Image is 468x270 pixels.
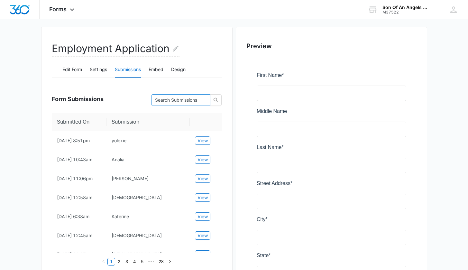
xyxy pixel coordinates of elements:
[52,41,179,57] h2: Employment Application
[139,258,146,265] a: 5
[90,62,107,78] button: Settings
[107,258,115,265] li: 1
[146,258,156,265] span: •••
[195,231,210,240] button: View
[156,258,166,265] li: 28
[123,258,131,265] li: 3
[197,251,208,258] span: View
[197,194,208,201] span: View
[106,150,190,169] td: Analia
[106,207,190,226] td: Katerine
[157,258,166,265] a: 28
[115,258,123,265] a: 2
[195,193,210,202] button: View
[52,207,106,226] td: [DATE] 6:38am
[62,62,82,78] button: Edit Form
[155,97,201,104] input: Search Submissions
[246,41,417,51] h2: Preview
[166,258,174,265] button: right
[197,175,208,182] span: View
[382,10,429,14] div: account id
[52,169,106,188] td: [DATE] 11:06pm
[106,131,190,150] td: yolexie
[106,113,190,131] th: Submission
[115,62,141,78] button: Submissions
[52,245,106,264] td: [DATE] 12:37am
[108,258,115,265] a: 1
[195,250,210,259] button: View
[52,113,106,131] th: Submitted On
[197,213,208,220] span: View
[382,5,429,10] div: account name
[195,174,210,183] button: View
[106,226,190,245] td: Christian
[106,245,190,264] td: Christian
[52,188,106,207] td: [DATE] 12:58am
[52,95,104,103] span: Form Submissions
[210,98,221,103] span: search
[195,212,210,221] button: View
[52,226,106,245] td: [DATE] 12:45am
[100,258,107,265] button: left
[197,232,208,239] span: View
[172,41,179,56] button: Edit Form Name
[197,156,208,163] span: View
[106,169,190,188] td: Steven
[149,62,163,78] button: Embed
[138,258,146,265] li: 5
[131,258,138,265] li: 4
[166,258,174,265] li: Next Page
[100,258,107,265] li: Previous Page
[195,155,210,164] button: View
[52,150,106,169] td: [DATE] 10:43am
[106,188,190,207] td: Christian
[210,94,222,106] button: search
[52,131,106,150] td: [DATE] 8:51pm
[146,258,156,265] li: Next 5 Pages
[49,6,67,13] span: Forms
[195,136,210,145] button: View
[115,258,123,265] li: 2
[102,259,106,263] span: left
[131,258,138,265] a: 4
[123,258,130,265] a: 3
[57,118,96,126] span: Submitted On
[197,137,208,144] span: View
[168,259,172,263] span: right
[171,62,186,78] button: Design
